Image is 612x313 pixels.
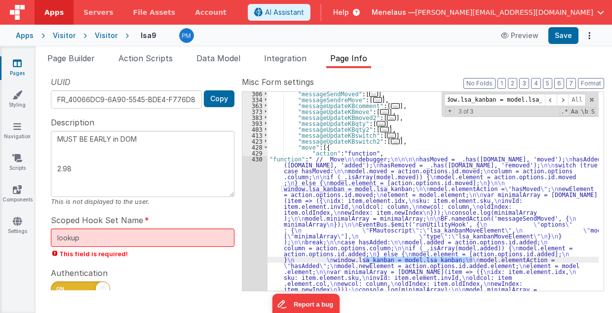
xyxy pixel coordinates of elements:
span: File Assets [133,7,176,17]
span: Authentication [51,267,108,279]
span: AI Assistant [265,7,304,17]
button: Options [582,29,596,42]
button: Menelaus — [PERSON_NAME][EMAIL_ADDRESS][DOMAIN_NAME] [372,7,604,17]
span: Menelaus — [372,7,415,17]
span: ... [387,115,396,120]
div: 403 [242,126,268,132]
span: Servers [83,7,113,17]
button: 7 [566,78,576,89]
span: Alt-Enter [568,94,586,106]
div: 363 [242,103,268,109]
button: Preview [495,28,544,43]
span: Help [333,7,349,17]
span: Misc Form settings [242,76,314,88]
div: 428 [242,144,268,150]
span: ... [391,139,400,144]
img: a12ed5ba5769bda9d2665f51d2850528 [180,29,193,42]
span: Whole Word Search [580,107,589,116]
span: 3 of 3 [455,108,477,115]
button: 6 [554,78,564,89]
div: 423 [242,138,268,144]
button: Save [548,27,578,44]
button: 3 [519,78,529,89]
div: Visitor [95,31,117,40]
span: Page Builder [47,53,95,63]
button: 5 [543,78,552,89]
span: UUID [51,76,71,88]
span: CaseSensitive Search [570,107,579,116]
button: 2 [508,78,517,89]
div: Visitor [53,31,76,40]
button: Format [578,78,604,89]
div: This is not displayed to the user. [51,197,234,206]
div: 334 [242,97,268,103]
button: No Folds [463,78,496,89]
span: Data Model [196,53,240,63]
span: ... [377,121,385,126]
span: ... [387,133,396,138]
div: 383 [242,115,268,120]
button: 4 [531,78,541,89]
span: RegExp Search [560,107,569,116]
span: ... [391,103,400,109]
span: Toggel Replace mode [445,107,455,115]
span: Action Scripts [118,53,173,63]
div: Apps [16,31,34,40]
div: 373 [242,109,268,115]
div: 306 [242,91,268,97]
div: 413 [242,132,268,138]
div: 393 [242,120,268,126]
span: Page Info [330,53,367,63]
button: 1 [497,78,506,89]
span: Search In Selection [590,107,596,116]
span: Integration [264,53,306,63]
span: ... [369,91,378,97]
span: ... [380,127,389,132]
span: ... [373,97,382,103]
span: Apps [44,7,64,17]
span: Scoped Hook Set Name [51,214,143,226]
button: AI Assistant [248,4,310,21]
div: 429 [242,150,268,156]
span: This field is required! [51,249,234,259]
span: ... [380,109,389,115]
button: Copy [204,90,234,107]
h4: lsa9 [141,32,156,39]
input: Search for [444,94,545,106]
span: [PERSON_NAME][EMAIL_ADDRESS][DOMAIN_NAME] [415,7,593,17]
span: Description [51,117,94,128]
